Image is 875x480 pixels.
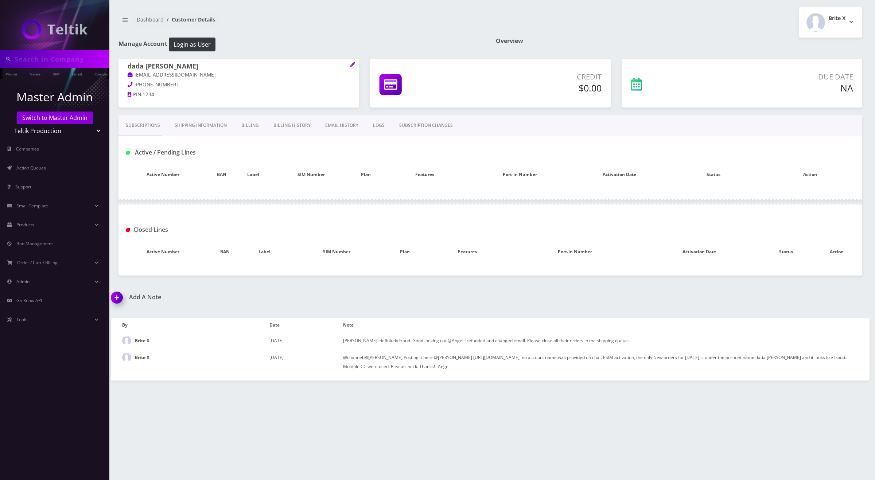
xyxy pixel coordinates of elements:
input: Search in Company [15,52,108,66]
h5: $0.00 [477,82,602,93]
a: Add A Note [111,294,485,301]
span: Products [16,222,34,228]
th: Status [761,241,811,262]
td: [PERSON_NAME]: definitely fraud. Good looking out.@Angel I refunded and changed email. Please clo... [343,332,859,349]
button: Brite X [799,7,862,38]
span: Tools [16,316,27,323]
th: Active Number [118,241,208,262]
th: Features [380,164,470,185]
th: Port-In Number [470,164,570,185]
th: Action [758,164,862,185]
a: Billing History [266,115,318,136]
td: [DATE] [269,349,343,375]
th: By [122,318,269,332]
a: Login as User [167,40,215,48]
td: @channel @[PERSON_NAME] Posting it here @[PERSON_NAME] [URL][DOMAIN_NAME], no account name was pr... [343,349,859,375]
span: Admin [16,278,30,285]
span: Companies [16,146,39,152]
a: LOGS [366,115,392,136]
th: Plan [351,164,380,185]
a: Phone [2,68,21,79]
th: SIM Number [287,241,387,262]
span: 1234 [143,91,154,98]
p: Due Date [708,71,853,82]
img: Active / Pending Lines [126,151,130,155]
span: Email Template [16,203,48,209]
th: Plan [387,241,423,262]
th: Note [343,318,859,332]
th: Port-In Number [512,241,638,262]
th: Status [669,164,758,185]
th: SIM Number [271,164,351,185]
th: Label [242,241,287,262]
h1: Overview [496,38,862,44]
a: EMAIL HISTORY [318,115,366,136]
strong: Brite X [135,354,149,360]
a: Subscriptions [118,115,167,136]
a: Name [26,68,44,79]
th: Action [812,241,862,262]
img: Teltik Production [22,20,87,39]
h2: Brite X [829,15,845,22]
a: SUBSCRIPTION CHANGES [392,115,460,136]
a: SIM [49,68,63,79]
span: Order / Cart / Billing [17,259,58,266]
th: BAN [208,241,242,262]
th: BAN [208,164,236,185]
a: Dashboard [137,16,164,23]
img: Closed Lines [126,228,130,232]
button: Login as User [169,38,215,51]
a: [EMAIL_ADDRESS][DOMAIN_NAME] [128,71,215,79]
th: Activation Date [570,164,669,185]
nav: breadcrumb [118,12,485,33]
a: Email [68,68,86,79]
span: Go Know API [16,297,42,304]
a: PIN: [128,91,143,98]
th: Date [269,318,343,332]
li: Customer Details [164,16,215,23]
th: Active Number [118,164,208,185]
span: Support [15,184,31,190]
td: [DATE] [269,332,343,349]
th: Activation Date [638,241,761,262]
a: Company [91,68,115,79]
span: Action Queues [16,165,46,171]
th: Features [423,241,512,262]
strong: Brite X [135,337,149,344]
a: Switch to Master Admin [17,112,93,124]
th: Label [236,164,271,185]
a: Shipping Information [167,115,234,136]
h1: dada [PERSON_NAME] [128,62,350,71]
p: Credit [477,71,602,82]
h1: Closed Lines [126,226,362,233]
span: Ban Management [16,241,53,247]
h5: NA [708,82,853,93]
span: [PHONE_NUMBER] [135,81,178,88]
h1: Active / Pending Lines [126,149,362,156]
a: Billing [234,115,266,136]
h1: Manage Account [118,38,485,51]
